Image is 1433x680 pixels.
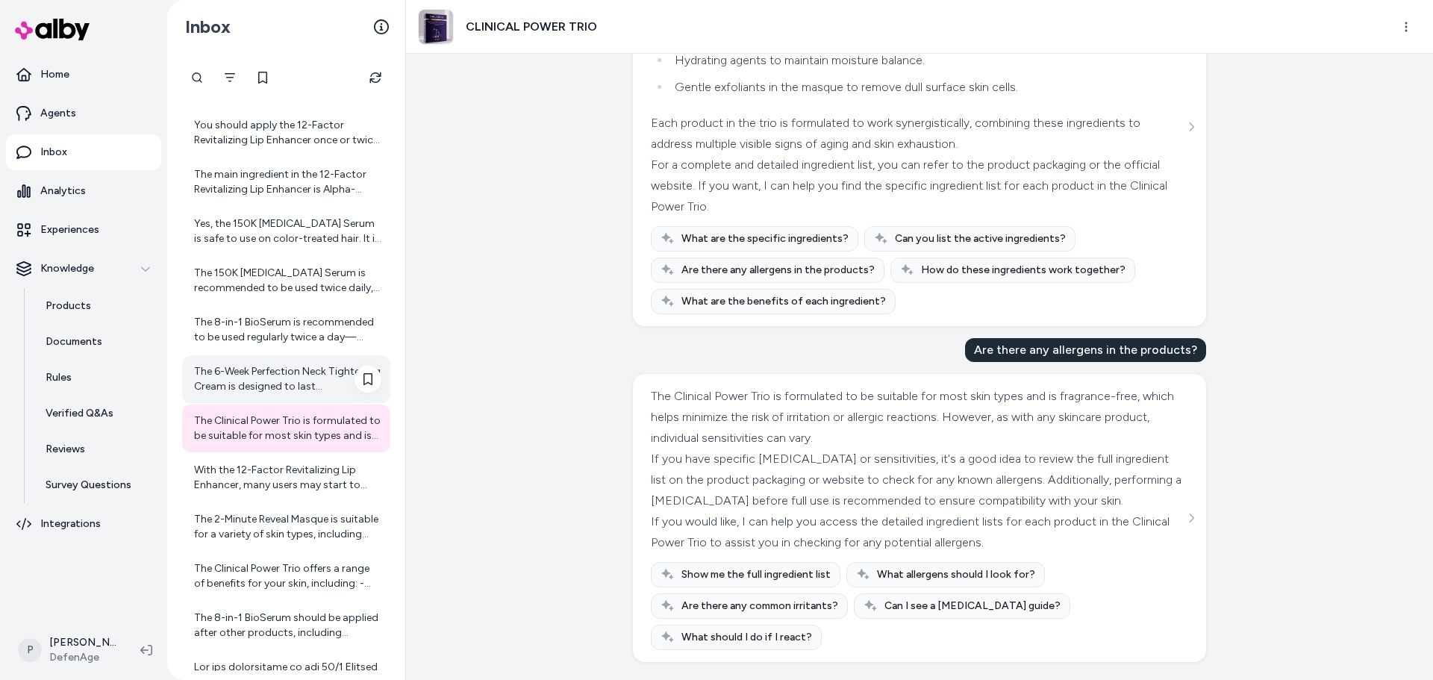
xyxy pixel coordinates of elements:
[46,370,72,385] p: Rules
[182,158,390,206] a: The main ingredient in the 12-Factor Revitalizing Lip Enhancer is Alpha-Defensin 5. This exclusiv...
[6,57,161,93] a: Home
[31,431,161,467] a: Reviews
[18,638,42,662] span: P
[681,263,875,278] span: Are there any allergens in the products?
[6,134,161,170] a: Inbox
[651,449,1184,511] div: If you have specific [MEDICAL_DATA] or sensitivities, it's a good idea to review the full ingredi...
[46,334,102,349] p: Documents
[194,216,381,246] div: Yes, the 150K [MEDICAL_DATA] Serum is safe to use on color-treated hair. It is formulated to be g...
[194,167,381,197] div: The main ingredient in the 12-Factor Revitalizing Lip Enhancer is Alpha-Defensin 5. This exclusiv...
[31,467,161,503] a: Survey Questions
[40,145,67,160] p: Inbox
[360,63,390,93] button: Refresh
[6,212,161,248] a: Experiences
[670,77,1184,98] li: Gentle exfoliants in the masque to remove dull surface skin cells.
[182,257,390,305] a: The 150K [MEDICAL_DATA] Serum is recommended to be used twice daily, typically in the morning and...
[884,599,1061,614] span: Can I see a [MEDICAL_DATA] guide?
[651,511,1184,553] div: If you would like, I can help you access the detailed ingredient lists for each product in the Cl...
[681,630,812,645] span: What should I do if I react?
[681,599,838,614] span: Are there any common irritants?
[46,299,91,314] p: Products
[965,338,1206,362] div: Are there any allergens in the products?
[182,208,390,255] a: Yes, the 150K [MEDICAL_DATA] Serum is safe to use on color-treated hair. It is formulated to be g...
[182,405,390,452] a: The Clinical Power Trio is formulated to be suitable for most skin types and is fragrance-free, w...
[31,360,161,396] a: Rules
[194,463,381,493] div: With the 12-Factor Revitalizing Lip Enhancer, many users may start to notice initial improvements...
[49,635,116,650] p: [PERSON_NAME]
[6,173,161,209] a: Analytics
[419,10,453,44] img: trio_2_1.jpg
[46,406,113,421] p: Verified Q&As
[681,567,831,582] span: Show me the full ingredient list
[194,118,381,148] div: You should apply the 12-Factor Revitalizing Lip Enhancer once or twice daily. To use, hold the bo...
[194,364,381,394] div: The 6-Week Perfection Neck Tightening Cream is designed to last approximately six weeks when used...
[182,552,390,600] a: The Clinical Power Trio offers a range of benefits for your skin, including: - Correcting visible...
[194,561,381,591] div: The Clinical Power Trio offers a range of benefits for your skin, including: - Correcting visible...
[31,324,161,360] a: Documents
[182,109,390,157] a: You should apply the 12-Factor Revitalizing Lip Enhancer once or twice daily. To use, hold the bo...
[921,263,1126,278] span: How do these ingredients work together?
[46,442,85,457] p: Reviews
[49,650,116,665] span: DefenAge
[651,113,1184,155] div: Each product in the trio is formulated to work synergistically, combining these ingredients to ad...
[877,567,1035,582] span: What allergens should I look for?
[6,251,161,287] button: Knowledge
[15,19,90,40] img: alby Logo
[40,184,86,199] p: Analytics
[182,503,390,551] a: The 2-Minute Reveal Masque is suitable for a variety of skin types, including oily, dry, and comb...
[182,602,390,649] a: The 8-in-1 BioSerum should be applied after other products, including [MEDICAL_DATA]. The general...
[40,222,99,237] p: Experiences
[6,96,161,131] a: Agents
[40,67,69,82] p: Home
[681,294,886,309] span: What are the benefits of each ingredient?
[1182,509,1200,527] button: See more
[182,355,390,403] a: The 6-Week Perfection Neck Tightening Cream is designed to last approximately six weeks when used...
[895,231,1066,246] span: Can you list the active ingredients?
[194,611,381,640] div: The 8-in-1 BioSerum should be applied after other products, including [MEDICAL_DATA]. The general...
[670,50,1184,71] li: Hydrating agents to maintain moisture balance.
[182,306,390,354] a: The 8-in-1 BioSerum is recommended to be used regularly twice a day—morning and night. Use one pu...
[194,512,381,542] div: The 2-Minute Reveal Masque is suitable for a variety of skin types, including oily, dry, and comb...
[185,16,231,38] h2: Inbox
[46,478,131,493] p: Survey Questions
[194,414,381,443] div: The Clinical Power Trio is formulated to be suitable for most skin types and is fragrance-free, w...
[182,454,390,502] a: With the 12-Factor Revitalizing Lip Enhancer, many users may start to notice initial improvements...
[681,231,849,246] span: What are the specific ingredients?
[40,106,76,121] p: Agents
[651,155,1184,217] div: For a complete and detailed ingredient list, you can refer to the product packaging or the offici...
[40,261,94,276] p: Knowledge
[215,63,245,93] button: Filter
[194,266,381,296] div: The 150K [MEDICAL_DATA] Serum is recommended to be used twice daily, typically in the morning and...
[466,18,597,36] h3: CLINICAL POWER TRIO
[6,506,161,542] a: Integrations
[31,288,161,324] a: Products
[40,517,101,531] p: Integrations
[194,315,381,345] div: The 8-in-1 BioSerum is recommended to be used regularly twice a day—morning and night. Use one pu...
[31,396,161,431] a: Verified Q&As
[1182,118,1200,136] button: See more
[9,626,128,674] button: P[PERSON_NAME]DefenAge
[651,386,1184,449] div: The Clinical Power Trio is formulated to be suitable for most skin types and is fragrance-free, w...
